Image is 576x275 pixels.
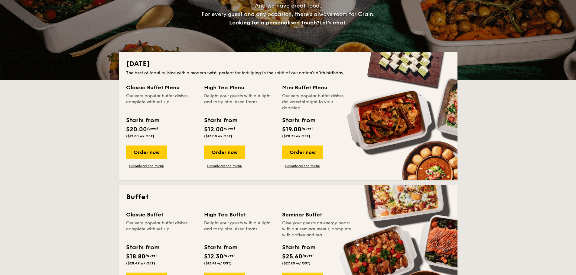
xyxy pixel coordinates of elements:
[282,253,302,260] span: $25.60
[229,19,319,26] span: Looking for a personalised touch?
[204,261,232,265] span: ($13.41 w/ GST)
[202,2,375,26] span: And we have great food. For every guest and any occasion, there’s always room for Grain.
[204,243,237,252] div: Starts from
[204,210,275,219] div: High Tea Buffet
[126,70,450,76] div: The best of local cuisine with a modern twist, perfect for indulging in the spirit of our nation’...
[126,134,154,138] span: ($21.80 w/ GST)
[282,116,315,125] div: Starts from
[126,145,167,159] div: Order now
[126,116,159,125] div: Starts from
[224,126,235,130] span: /guest
[126,93,197,111] div: Our very popular buffet dishes, complete with set-up.
[204,93,275,111] div: Delight your guests with our light and tasty bite-sized treats.
[282,126,301,133] span: $19.00
[282,220,353,238] div: Give your guests an energy boost with our seminar menus, complete with coffee and tea.
[282,134,310,138] span: ($20.71 w/ GST)
[301,126,313,130] span: /guest
[147,126,158,130] span: /guest
[282,83,353,92] div: Mini Buffet Menu
[282,261,311,265] span: ($27.90 w/ GST)
[126,261,155,265] span: ($20.49 w/ GST)
[204,116,237,125] div: Starts from
[126,192,450,202] h2: Buffet
[126,243,159,252] div: Starts from
[204,145,245,159] div: Order now
[126,253,145,260] span: $18.80
[223,253,235,257] span: /guest
[204,220,275,238] div: Delight your guests with our light and tasty bite-sized treats.
[282,93,353,111] div: Our very popular buffet dishes, delivered straight to your doorstep.
[145,253,157,257] span: /guest
[126,126,147,133] span: $20.00
[204,164,245,168] a: Download the menu
[282,210,353,219] div: Seminar Buffet
[319,19,347,26] span: Let's chat.
[126,83,197,92] div: Classic Buffet Menu
[126,164,167,168] a: Download the menu
[204,134,232,138] span: ($13.08 w/ GST)
[126,59,450,69] h2: [DATE]
[282,164,323,168] a: Download the menu
[204,83,275,92] div: High Tea Menu
[282,243,315,252] div: Starts from
[204,253,223,260] span: $12.30
[302,253,314,257] span: /guest
[126,220,197,238] div: Our very popular buffet dishes, complete with set-up.
[282,145,323,159] div: Order now
[204,126,224,133] span: $12.00
[126,210,197,219] div: Classic Buffet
